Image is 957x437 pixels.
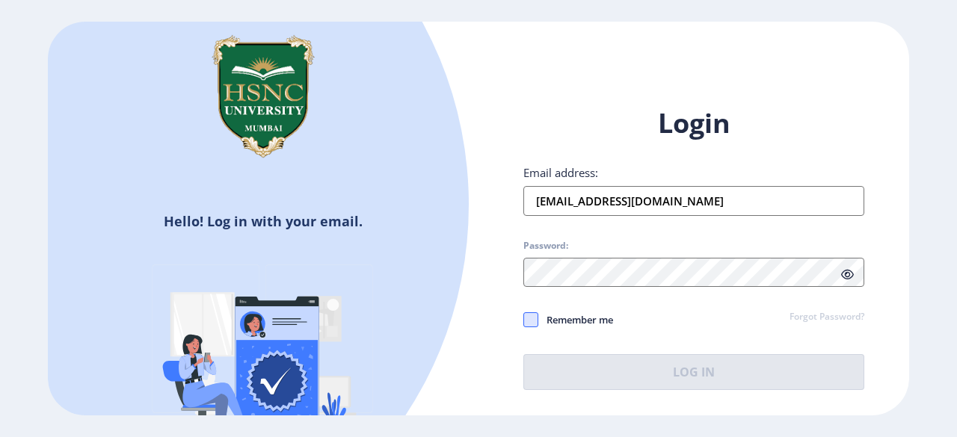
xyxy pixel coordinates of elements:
img: hsnc.png [188,22,338,171]
a: Forgot Password? [790,311,864,324]
input: Email address [523,186,864,216]
span: Remember me [538,311,613,329]
label: Email address: [523,165,598,180]
button: Log In [523,354,864,390]
label: Password: [523,240,568,252]
h1: Login [523,105,864,141]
